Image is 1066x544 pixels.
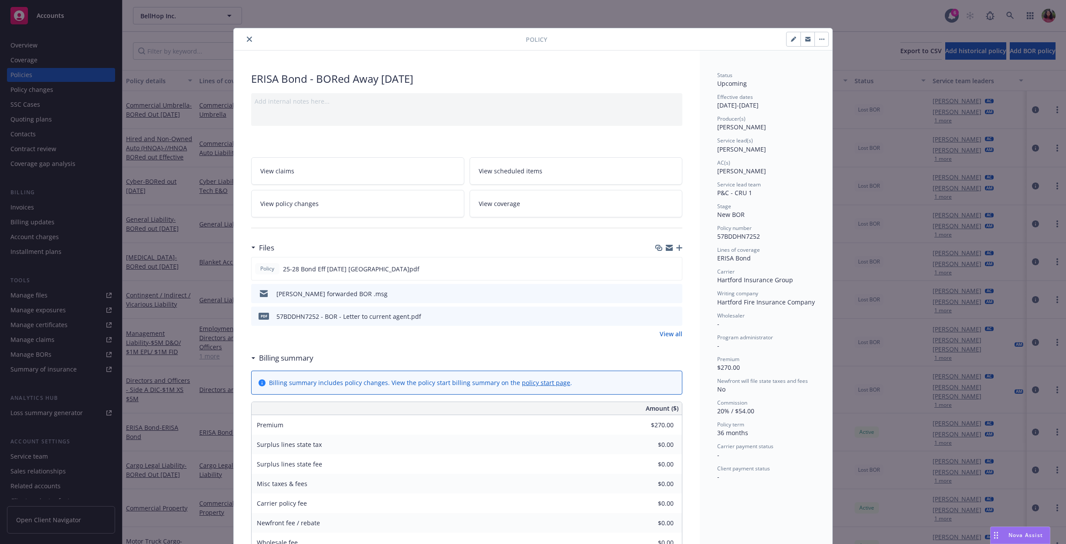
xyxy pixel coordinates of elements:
div: [DATE] - [DATE] [717,93,815,110]
span: 57BDDHN7252 [717,232,760,240]
input: 0.00 [622,477,679,490]
button: download file [657,264,664,274]
span: Service lead(s) [717,137,753,144]
div: ERISA Bond - BORed Away [DATE] [251,71,682,86]
button: preview file [671,312,679,321]
button: preview file [671,289,679,298]
span: Wholesaler [717,312,745,319]
button: preview file [671,264,678,274]
h3: Files [259,242,274,253]
span: Stage [717,203,731,210]
span: Service lead team [717,181,761,188]
span: P&C - CRU 1 [717,189,752,197]
div: Add internal notes here... [255,97,679,106]
span: Effective dates [717,93,753,101]
span: Policy [259,265,276,273]
span: [PERSON_NAME] [717,145,766,153]
span: Carrier payment status [717,443,773,450]
button: download file [657,289,664,298]
span: Commission [717,399,747,406]
input: 0.00 [622,438,679,451]
span: Newfront fee / rebate [257,519,320,527]
div: 57BDDHN7252 - BOR - Letter to current agent.pdf [276,312,421,321]
div: Billing summary includes policy changes. View the policy start billing summary on the . [269,378,572,387]
span: Premium [257,421,283,429]
span: Surplus lines state tax [257,440,322,449]
span: Client payment status [717,465,770,472]
span: Carrier policy fee [257,499,307,507]
span: Carrier [717,268,735,275]
a: View scheduled items [470,157,683,185]
span: $270.00 [717,363,740,372]
span: [PERSON_NAME] [717,167,766,175]
div: [PERSON_NAME] forwarded BOR .msg [276,289,388,298]
span: 25-28 Bond Eff [DATE] [GEOGRAPHIC_DATA]pdf [283,264,419,274]
span: 36 months [717,429,748,437]
span: No [717,385,725,393]
span: [PERSON_NAME] [717,123,766,131]
span: Premium [717,355,739,363]
span: Writing company [717,290,758,297]
span: 20% / $54.00 [717,407,754,415]
span: Policy number [717,224,752,232]
span: Nova Assist [1008,531,1043,539]
div: Files [251,242,274,253]
button: Nova Assist [990,527,1050,544]
h3: Billing summary [259,352,313,364]
span: Hartford Fire Insurance Company [717,298,815,306]
span: Program administrator [717,334,773,341]
a: policy start page [522,378,570,387]
span: New BOR [717,210,745,219]
span: Amount ($) [646,404,678,413]
span: - [717,341,719,350]
span: View claims [260,166,294,176]
input: 0.00 [622,517,679,530]
a: View coverage [470,190,683,217]
span: View coverage [479,199,520,208]
span: Newfront will file state taxes and fees [717,377,808,385]
span: Producer(s) [717,115,746,122]
span: Status [717,71,732,79]
a: View claims [251,157,464,185]
span: - [717,473,719,481]
a: View all [660,329,682,338]
input: 0.00 [622,419,679,432]
a: View policy changes [251,190,464,217]
button: close [244,34,255,44]
span: Policy term [717,421,744,428]
span: Misc taxes & fees [257,480,307,488]
span: View policy changes [260,199,319,208]
span: - [717,451,719,459]
span: ERISA Bond [717,254,751,262]
button: download file [657,312,664,321]
span: AC(s) [717,159,730,166]
input: 0.00 [622,458,679,471]
span: View scheduled items [479,166,542,176]
span: Policy [526,35,547,44]
span: - [717,320,719,328]
div: Billing summary [251,352,313,364]
span: Lines of coverage [717,246,760,253]
span: Surplus lines state fee [257,460,322,468]
span: Upcoming [717,79,747,88]
span: Hartford Insurance Group [717,276,793,284]
input: 0.00 [622,497,679,510]
div: Drag to move [991,527,1001,544]
span: pdf [259,313,269,319]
